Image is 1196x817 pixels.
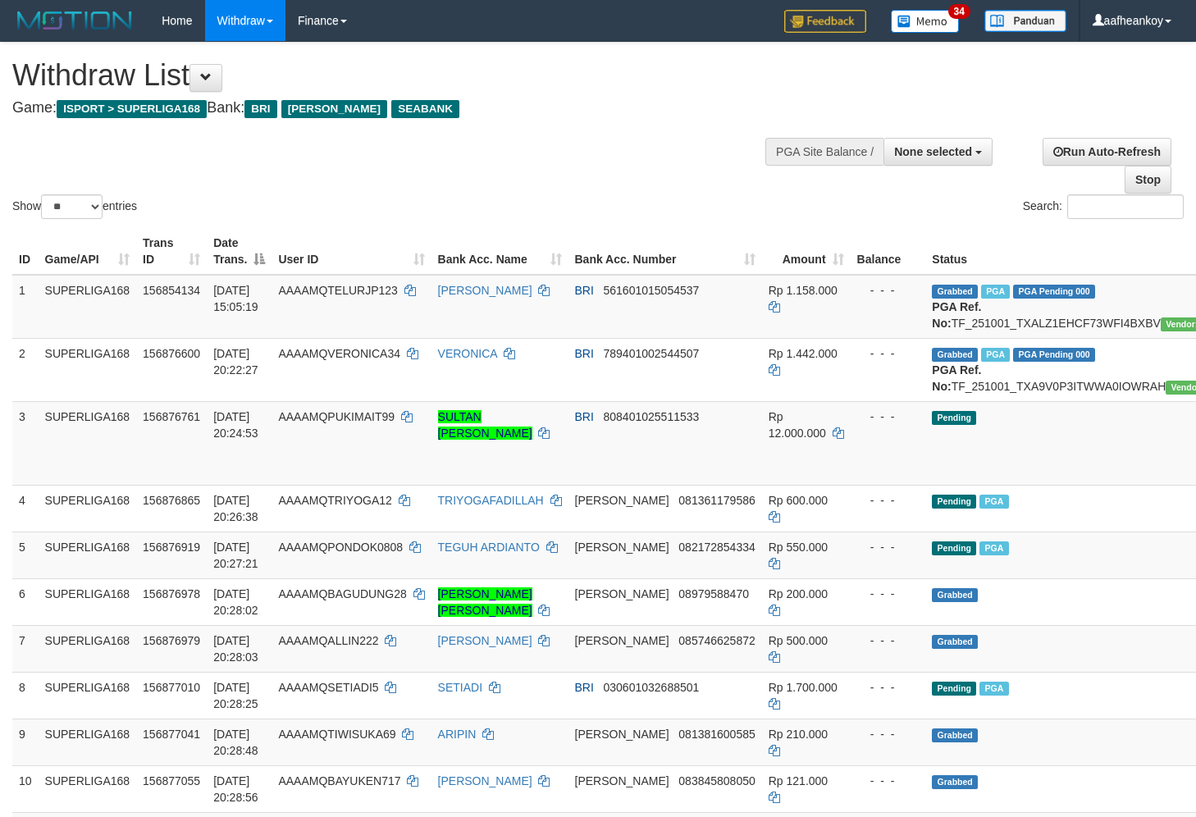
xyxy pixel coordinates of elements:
[784,10,866,33] img: Feedback.jpg
[932,541,976,555] span: Pending
[39,338,137,401] td: SUPERLIGA168
[979,495,1008,509] span: Marked by aafheankoy
[1023,194,1184,219] label: Search:
[281,100,387,118] span: [PERSON_NAME]
[278,634,378,647] span: AAAAMQALLIN222
[678,587,749,600] span: Copy 08979588470 to clipboard
[769,728,828,741] span: Rp 210.000
[143,347,200,360] span: 156876600
[678,774,755,787] span: Copy 083845808050 to clipboard
[438,634,532,647] a: [PERSON_NAME]
[575,541,669,554] span: [PERSON_NAME]
[12,228,39,275] th: ID
[213,541,258,570] span: [DATE] 20:27:21
[575,774,669,787] span: [PERSON_NAME]
[678,541,755,554] span: Copy 082172854334 to clipboard
[12,765,39,812] td: 10
[769,634,828,647] span: Rp 500.000
[213,410,258,440] span: [DATE] 20:24:53
[575,410,594,423] span: BRI
[932,682,976,696] span: Pending
[769,681,838,694] span: Rp 1.700.000
[39,765,137,812] td: SUPERLIGA168
[932,635,978,649] span: Grabbed
[769,347,838,360] span: Rp 1.442.000
[857,773,920,789] div: - - -
[143,410,200,423] span: 156876761
[143,681,200,694] span: 156877010
[39,228,137,275] th: Game/API: activate to sort column ascending
[762,228,851,275] th: Amount: activate to sort column ascending
[136,228,207,275] th: Trans ID: activate to sort column ascending
[769,410,826,440] span: Rp 12.000.000
[857,492,920,509] div: - - -
[575,494,669,507] span: [PERSON_NAME]
[39,275,137,339] td: SUPERLIGA168
[207,228,272,275] th: Date Trans.: activate to sort column descending
[278,728,395,741] span: AAAAMQTIWISUKA69
[39,719,137,765] td: SUPERLIGA168
[213,728,258,757] span: [DATE] 20:28:48
[1067,194,1184,219] input: Search:
[213,774,258,804] span: [DATE] 20:28:56
[769,587,828,600] span: Rp 200.000
[604,284,700,297] span: Copy 561601015054537 to clipboard
[213,284,258,313] span: [DATE] 15:05:19
[932,728,978,742] span: Grabbed
[438,681,482,694] a: SETIADI
[39,485,137,532] td: SUPERLIGA168
[604,410,700,423] span: Copy 808401025511533 to clipboard
[438,410,532,440] a: SULTAN [PERSON_NAME]
[272,228,431,275] th: User ID: activate to sort column ascending
[278,541,403,554] span: AAAAMQPONDOK0808
[894,145,972,158] span: None selected
[12,100,781,116] h4: Game: Bank:
[213,681,258,710] span: [DATE] 20:28:25
[438,494,544,507] a: TRIYOGAFADILLAH
[438,541,540,554] a: TEGUH ARDIANTO
[857,679,920,696] div: - - -
[438,347,497,360] a: VERONICA
[932,300,981,330] b: PGA Ref. No:
[932,285,978,299] span: Grabbed
[143,634,200,647] span: 156876979
[12,8,137,33] img: MOTION_logo.png
[932,411,976,425] span: Pending
[143,284,200,297] span: 156854134
[278,774,400,787] span: AAAAMQBAYUKEN717
[12,625,39,672] td: 7
[575,587,669,600] span: [PERSON_NAME]
[604,681,700,694] span: Copy 030601032688501 to clipboard
[1013,348,1095,362] span: PGA Pending
[143,587,200,600] span: 156876978
[438,728,477,741] a: ARIPIN
[857,632,920,649] div: - - -
[431,228,568,275] th: Bank Acc. Name: activate to sort column ascending
[12,338,39,401] td: 2
[1013,285,1095,299] span: PGA Pending
[932,495,976,509] span: Pending
[438,774,532,787] a: [PERSON_NAME]
[981,285,1010,299] span: Marked by aafsengchandara
[857,408,920,425] div: - - -
[12,485,39,532] td: 4
[143,728,200,741] span: 156877041
[12,194,137,219] label: Show entries
[568,228,762,275] th: Bank Acc. Number: activate to sort column ascending
[57,100,207,118] span: ISPORT > SUPERLIGA168
[278,284,398,297] span: AAAAMQTELURJP123
[857,539,920,555] div: - - -
[769,541,828,554] span: Rp 550.000
[438,284,532,297] a: [PERSON_NAME]
[12,532,39,578] td: 5
[143,541,200,554] span: 156876919
[769,494,828,507] span: Rp 600.000
[769,284,838,297] span: Rp 1.158.000
[1125,166,1171,194] a: Stop
[143,494,200,507] span: 156876865
[883,138,993,166] button: None selected
[213,347,258,377] span: [DATE] 20:22:27
[678,728,755,741] span: Copy 081381600585 to clipboard
[12,719,39,765] td: 9
[1043,138,1171,166] a: Run Auto-Refresh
